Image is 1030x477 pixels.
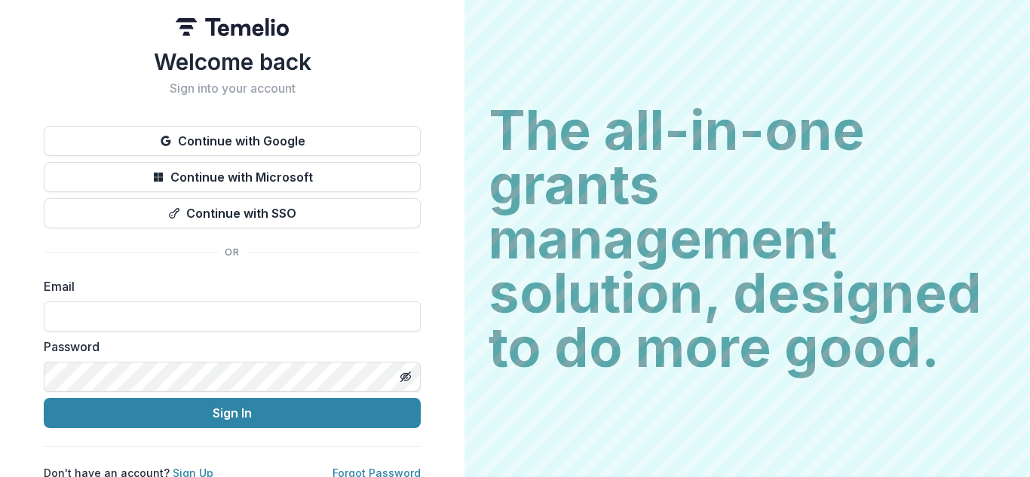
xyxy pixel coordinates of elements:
[394,365,418,389] button: Toggle password visibility
[44,126,421,156] button: Continue with Google
[44,338,412,356] label: Password
[44,277,412,295] label: Email
[44,398,421,428] button: Sign In
[44,48,421,75] h1: Welcome back
[176,18,289,36] img: Temelio
[44,198,421,228] button: Continue with SSO
[44,162,421,192] button: Continue with Microsoft
[44,81,421,96] h2: Sign into your account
